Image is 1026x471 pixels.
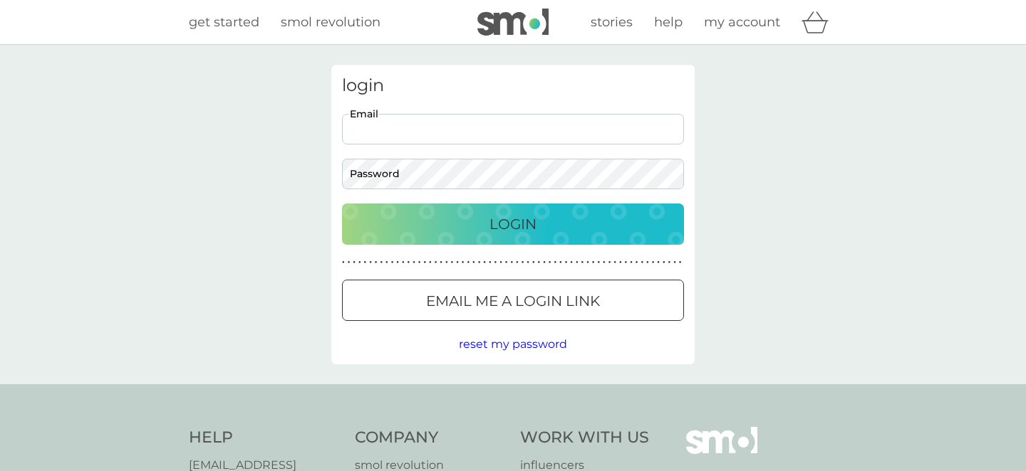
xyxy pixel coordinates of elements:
[704,14,780,30] span: my account
[342,203,684,245] button: Login
[646,259,649,266] p: ●
[510,259,513,266] p: ●
[396,259,399,266] p: ●
[189,12,259,33] a: get started
[565,259,568,266] p: ●
[668,259,671,266] p: ●
[355,427,507,449] h4: Company
[402,259,405,266] p: ●
[408,259,410,266] p: ●
[429,259,432,266] p: ●
[641,259,643,266] p: ●
[630,259,633,266] p: ●
[189,427,341,449] h4: Help
[592,259,595,266] p: ●
[570,259,573,266] p: ●
[413,259,415,266] p: ●
[483,259,486,266] p: ●
[532,259,535,266] p: ●
[657,259,660,266] p: ●
[559,259,562,266] p: ●
[636,259,638,266] p: ●
[494,259,497,266] p: ●
[522,259,524,266] p: ●
[189,14,259,30] span: get started
[385,259,388,266] p: ●
[459,335,567,354] button: reset my password
[281,12,380,33] a: smol revolution
[603,259,606,266] p: ●
[576,259,579,266] p: ●
[679,259,682,266] p: ●
[489,259,492,266] p: ●
[462,259,465,266] p: ●
[591,12,633,33] a: stories
[673,259,676,266] p: ●
[608,259,611,266] p: ●
[663,259,665,266] p: ●
[654,12,683,33] a: help
[586,259,589,266] p: ●
[549,259,551,266] p: ●
[527,259,529,266] p: ●
[423,259,426,266] p: ●
[597,259,600,266] p: ●
[477,9,549,36] img: smol
[445,259,448,266] p: ●
[499,259,502,266] p: ●
[619,259,622,266] p: ●
[380,259,383,266] p: ●
[440,259,442,266] p: ●
[704,12,780,33] a: my account
[358,259,361,266] p: ●
[802,8,837,36] div: basket
[489,213,537,235] p: Login
[591,14,633,30] span: stories
[538,259,541,266] p: ●
[505,259,508,266] p: ●
[418,259,421,266] p: ●
[456,259,459,266] p: ●
[625,259,628,266] p: ●
[348,259,351,266] p: ●
[391,259,394,266] p: ●
[652,259,655,266] p: ●
[613,259,616,266] p: ●
[459,337,567,351] span: reset my password
[451,259,454,266] p: ●
[520,427,649,449] h4: Work With Us
[281,14,380,30] span: smol revolution
[654,14,683,30] span: help
[543,259,546,266] p: ●
[581,259,584,266] p: ●
[435,259,437,266] p: ●
[375,259,378,266] p: ●
[467,259,470,266] p: ●
[426,290,600,312] p: Email me a login link
[342,75,684,96] h3: login
[369,259,372,266] p: ●
[478,259,481,266] p: ●
[353,259,356,266] p: ●
[516,259,519,266] p: ●
[554,259,556,266] p: ●
[342,280,684,321] button: Email me a login link
[364,259,367,266] p: ●
[472,259,475,266] p: ●
[342,259,345,266] p: ●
